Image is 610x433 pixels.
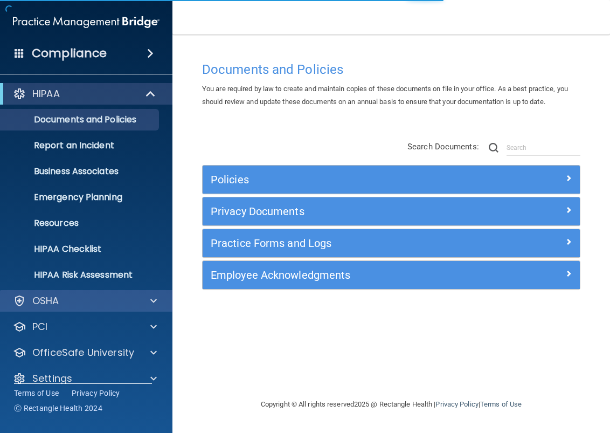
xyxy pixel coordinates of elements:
[195,387,588,422] div: Copyright © All rights reserved 2025 @ Rectangle Health | |
[72,388,120,398] a: Privacy Policy
[13,372,157,385] a: Settings
[32,372,72,385] p: Settings
[7,140,154,151] p: Report an Incident
[507,140,580,156] input: Search
[32,346,134,359] p: OfficeSafe University
[7,218,154,229] p: Resources
[7,270,154,280] p: HIPAA Risk Assessment
[211,266,572,284] a: Employee Acknowledgments
[7,114,154,125] p: Documents and Policies
[211,269,477,281] h5: Employee Acknowledgments
[202,63,580,77] h4: Documents and Policies
[211,235,572,252] a: Practice Forms and Logs
[7,244,154,255] p: HIPAA Checklist
[211,205,477,217] h5: Privacy Documents
[14,403,102,414] span: Ⓒ Rectangle Health 2024
[32,87,60,100] p: HIPAA
[489,143,498,153] img: ic-search.3b580494.png
[407,142,479,152] span: Search Documents:
[32,46,107,61] h4: Compliance
[13,294,157,307] a: OSHA
[7,192,154,203] p: Emergency Planning
[13,346,157,359] a: OfficeSafe University
[435,400,478,408] a: Privacy Policy
[13,11,160,33] img: PMB logo
[32,320,47,333] p: PCI
[13,320,157,333] a: PCI
[14,388,59,398] a: Terms of Use
[211,237,477,249] h5: Practice Forms and Logs
[211,174,477,185] h5: Policies
[211,203,572,220] a: Privacy Documents
[7,166,154,177] p: Business Associates
[13,87,156,100] a: HIPAA
[202,85,568,106] span: You are required by law to create and maintain copies of these documents on file in your office. ...
[32,294,59,307] p: OSHA
[480,400,522,408] a: Terms of Use
[211,171,572,188] a: Policies
[424,356,597,400] iframe: Drift Widget Chat Controller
